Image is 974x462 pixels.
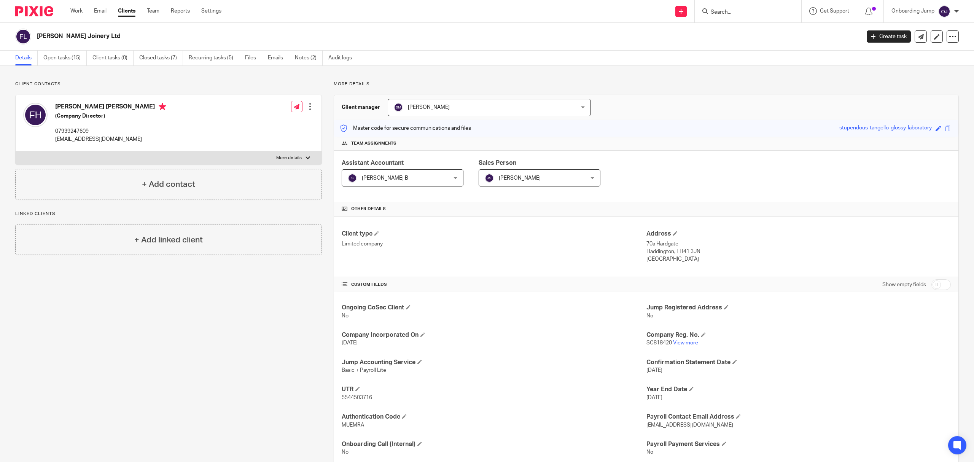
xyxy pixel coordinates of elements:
[839,124,932,133] div: stupendous-tangello-glossy-laboratory
[15,51,38,65] a: Details
[646,449,653,455] span: No
[646,240,951,248] p: 70a Hardgate
[342,358,646,366] h4: Jump Accounting Service
[342,304,646,312] h4: Ongoing CoSec Client
[646,331,951,339] h4: Company Reg. No.
[15,81,322,87] p: Client contacts
[646,358,951,366] h4: Confirmation Statement Date
[351,206,386,212] span: Other details
[94,7,107,15] a: Email
[646,395,662,400] span: [DATE]
[295,51,323,65] a: Notes (2)
[342,104,380,111] h3: Client manager
[646,313,653,319] span: No
[342,440,646,448] h4: Onboarding Call (Internal)
[673,340,698,346] a: View more
[37,32,692,40] h2: [PERSON_NAME] Joinery Ltd
[348,174,357,183] img: svg%3E
[342,386,646,393] h4: UTR
[147,7,159,15] a: Team
[362,175,408,181] span: [PERSON_NAME] B
[342,331,646,339] h4: Company Incorporated On
[646,255,951,263] p: [GEOGRAPHIC_DATA]
[340,124,471,132] p: Master code for secure communications and files
[342,449,349,455] span: No
[646,248,951,255] p: Haddington, EH41 3JN
[646,304,951,312] h4: Jump Registered Address
[351,140,396,147] span: Team assignments
[328,51,358,65] a: Audit logs
[70,7,83,15] a: Work
[189,51,239,65] a: Recurring tasks (5)
[408,105,450,110] span: [PERSON_NAME]
[820,8,849,14] span: Get Support
[342,422,364,428] span: MUEMRA
[159,103,166,110] i: Primary
[882,281,926,288] label: Show empty fields
[646,230,951,238] h4: Address
[646,340,672,346] span: SC818420
[646,413,951,421] h4: Payroll Contact Email Address
[15,211,322,217] p: Linked clients
[499,175,541,181] span: [PERSON_NAME]
[55,112,166,120] h5: (Company Director)
[134,234,203,246] h4: + Add linked client
[342,230,646,238] h4: Client type
[276,155,302,161] p: More details
[55,103,166,112] h4: [PERSON_NAME] [PERSON_NAME]
[394,103,403,112] img: svg%3E
[342,395,372,400] span: 5544503716
[485,174,494,183] img: svg%3E
[646,422,733,428] span: [EMAIL_ADDRESS][DOMAIN_NAME]
[342,313,349,319] span: No
[118,7,135,15] a: Clients
[201,7,221,15] a: Settings
[891,7,934,15] p: Onboarding Jump
[479,160,516,166] span: Sales Person
[342,340,358,346] span: [DATE]
[92,51,134,65] a: Client tasks (0)
[268,51,289,65] a: Emails
[646,440,951,448] h4: Payroll Payment Services
[245,51,262,65] a: Files
[171,7,190,15] a: Reports
[142,178,195,190] h4: + Add contact
[55,135,166,143] p: [EMAIL_ADDRESS][DOMAIN_NAME]
[938,5,950,18] img: svg%3E
[342,368,386,373] span: Basic + Payroll Lite
[334,81,959,87] p: More details
[139,51,183,65] a: Closed tasks (7)
[342,413,646,421] h4: Authentication Code
[43,51,87,65] a: Open tasks (15)
[867,30,911,43] a: Create task
[342,282,646,288] h4: CUSTOM FIELDS
[55,127,166,135] p: 07939247609
[23,103,48,127] img: svg%3E
[646,386,951,393] h4: Year End Date
[710,9,778,16] input: Search
[646,368,662,373] span: [DATE]
[15,29,31,45] img: svg%3E
[342,160,404,166] span: Assistant Accountant
[15,6,53,16] img: Pixie
[342,240,646,248] p: Limited company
